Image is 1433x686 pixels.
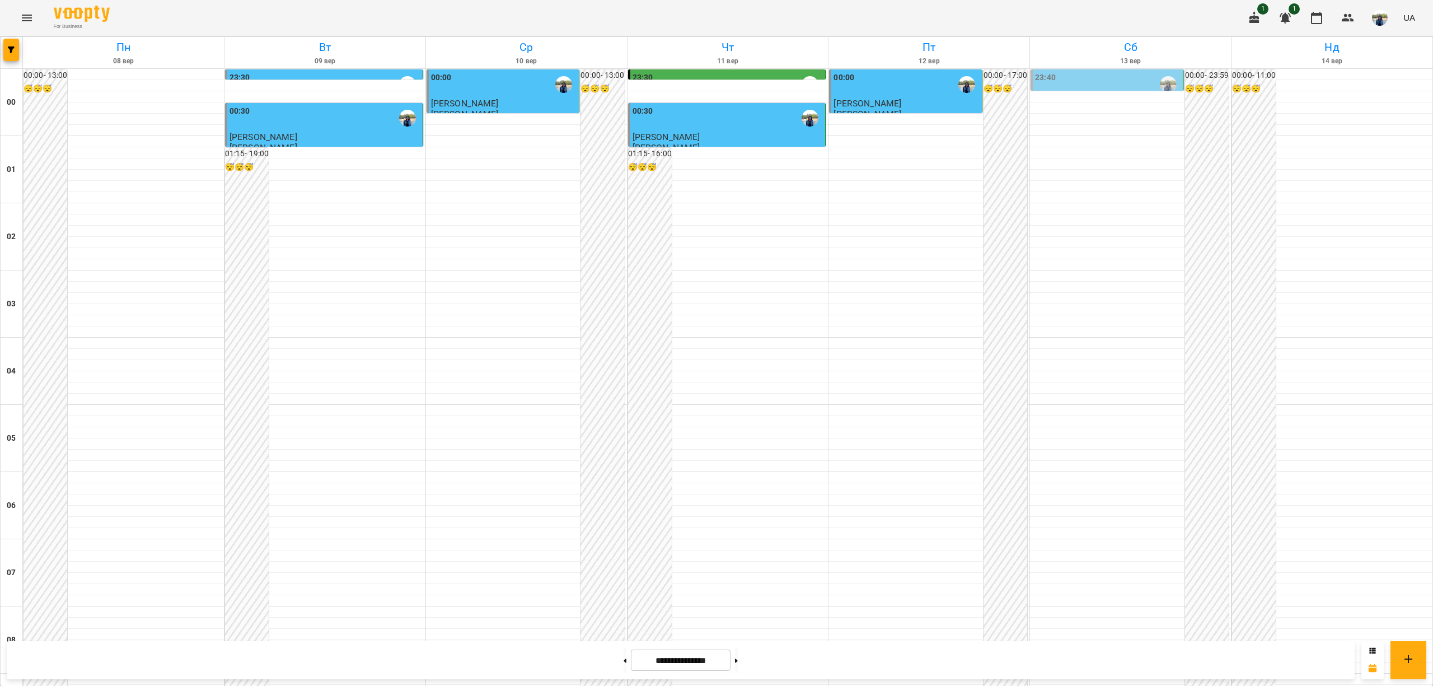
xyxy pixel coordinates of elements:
[230,105,250,118] label: 00:30
[24,83,67,95] h6: 😴😴😴
[1289,3,1300,15] span: 1
[1399,7,1420,28] button: UA
[633,72,653,84] label: 23:30
[431,98,499,109] span: [PERSON_NAME]
[830,56,1028,67] h6: 12 вер
[24,69,67,82] h6: 00:00 - 13:00
[1032,39,1229,56] h6: Сб
[628,161,672,174] h6: 😴😴😴
[802,110,818,127] img: Олійник Алла
[984,69,1027,82] h6: 00:00 - 17:00
[226,39,424,56] h6: Вт
[1032,56,1229,67] h6: 13 вер
[580,83,624,95] h6: 😴😴😴
[230,143,297,152] p: [PERSON_NAME]
[629,39,827,56] h6: Чт
[226,56,424,67] h6: 09 вер
[1035,72,1056,84] label: 23:40
[431,72,452,84] label: 00:00
[555,76,572,93] img: Олійник Алла
[1403,12,1415,24] span: UA
[54,23,110,30] span: For Business
[7,634,16,646] h6: 08
[7,365,16,377] h6: 04
[7,432,16,445] h6: 05
[399,76,416,93] img: Олійник Алла
[1233,39,1431,56] h6: Нд
[1160,76,1177,93] img: Олійник Алла
[629,56,827,67] h6: 11 вер
[7,298,16,310] h6: 03
[7,96,16,109] h6: 00
[833,72,854,84] label: 00:00
[1372,10,1388,26] img: 79bf113477beb734b35379532aeced2e.jpg
[1185,83,1229,95] h6: 😴😴😴
[1257,3,1268,15] span: 1
[633,143,700,152] p: [PERSON_NAME]
[7,567,16,579] h6: 07
[802,76,818,93] img: Олійник Алла
[54,6,110,22] img: Voopty Logo
[833,109,901,119] p: [PERSON_NAME]
[13,4,40,31] button: Menu
[230,132,297,142] span: [PERSON_NAME]
[1232,69,1276,82] h6: 00:00 - 11:00
[833,98,901,109] span: [PERSON_NAME]
[580,69,624,82] h6: 00:00 - 13:00
[225,148,269,160] h6: 01:15 - 19:00
[7,500,16,512] h6: 06
[25,56,222,67] h6: 08 вер
[958,76,975,93] img: Олійник Алла
[633,132,700,142] span: [PERSON_NAME]
[25,39,222,56] h6: Пн
[7,231,16,243] h6: 02
[984,83,1027,95] h6: 😴😴😴
[1232,83,1276,95] h6: 😴😴😴
[1233,56,1431,67] h6: 14 вер
[628,148,672,160] h6: 01:15 - 16:00
[633,105,653,118] label: 00:30
[431,109,499,119] p: [PERSON_NAME]
[225,161,269,174] h6: 😴😴😴
[428,39,625,56] h6: Ср
[830,39,1028,56] h6: Пт
[428,56,625,67] h6: 10 вер
[230,72,250,84] label: 23:30
[7,164,16,176] h6: 01
[399,110,416,127] img: Олійник Алла
[1185,69,1229,82] h6: 00:00 - 23:59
